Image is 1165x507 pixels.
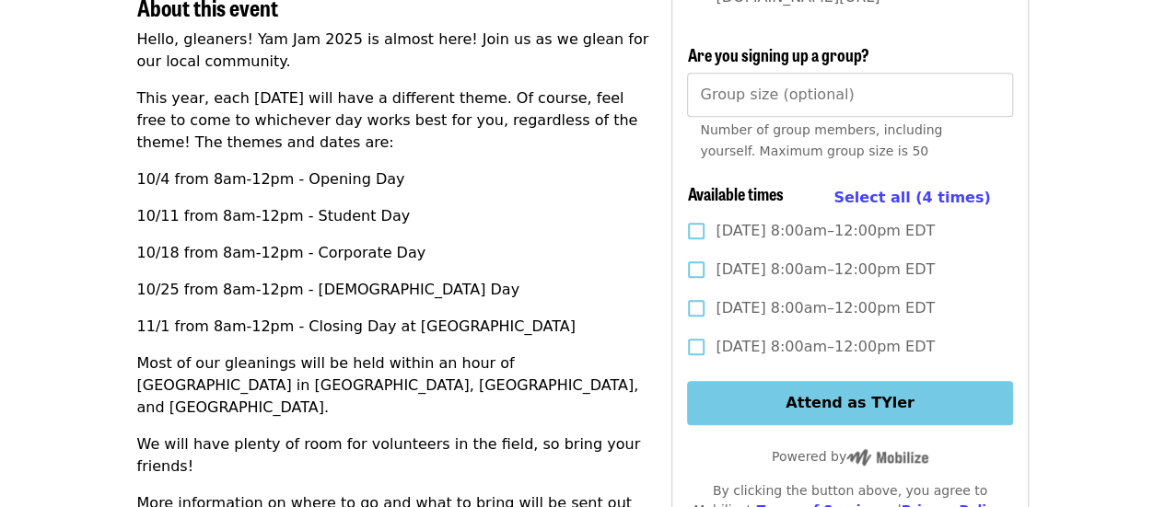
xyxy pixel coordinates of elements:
[137,168,650,190] p: 10/4 from 8am-12pm - Opening Day
[137,316,650,338] p: 11/1 from 8am-12pm - Closing Day at [GEOGRAPHIC_DATA]
[716,297,935,319] span: [DATE] 8:00am–12:00pm EDT
[716,220,935,242] span: [DATE] 8:00am–12:00pm EDT
[833,184,990,212] button: Select all (4 times)
[137,279,650,301] p: 10/25 from 8am-12pm - [DEMOGRAPHIC_DATA] Day
[700,122,942,158] span: Number of group members, including yourself. Maximum group size is 50
[772,449,928,464] span: Powered by
[137,433,650,478] p: We will have plenty of room for volunteers in the field, so bring your friends!
[846,449,928,466] img: Powered by Mobilize
[687,381,1012,425] button: Attend as TYler
[137,87,650,154] p: This year, each [DATE] will have a different theme. Of course, feel free to come to whichever day...
[137,29,650,73] p: Hello, gleaners! Yam Jam 2025 is almost here! Join us as we glean for our local community.
[137,242,650,264] p: 10/18 from 8am-12pm - Corporate Day
[833,189,990,206] span: Select all (4 times)
[687,73,1012,117] input: [object Object]
[687,42,868,66] span: Are you signing up a group?
[137,205,650,227] p: 10/11 from 8am-12pm - Student Day
[137,352,650,419] p: Most of our gleanings will be held within an hour of [GEOGRAPHIC_DATA] in [GEOGRAPHIC_DATA], [GEO...
[716,259,935,281] span: [DATE] 8:00am–12:00pm EDT
[687,181,783,205] span: Available times
[716,336,935,358] span: [DATE] 8:00am–12:00pm EDT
